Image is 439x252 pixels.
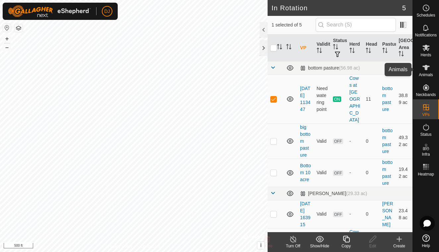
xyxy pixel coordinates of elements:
[382,86,393,112] a: bottom pasture
[333,212,343,217] span: OFF
[314,200,331,228] td: Valid
[419,73,433,77] span: Animals
[420,53,431,57] span: Herds
[422,152,430,156] span: Infra
[396,34,412,62] th: [GEOGRAPHIC_DATA] Area
[314,75,331,124] td: Need watering point
[330,34,347,62] th: Status
[277,45,282,50] p-sorticon: Activate to sort
[8,5,91,17] img: Gallagher Logo
[297,34,314,62] th: VP
[382,128,393,154] a: bottom pasture
[300,201,310,227] a: [DATE] 163915
[346,191,367,196] span: (29.33 ac)
[416,93,436,97] span: Neckbands
[363,200,380,228] td: 0
[314,34,331,62] th: Validity
[300,163,311,182] a: Bottom 10 acre
[333,45,338,50] p-sorticon: Activate to sort
[349,49,355,54] p-sorticon: Activate to sort
[396,75,412,124] td: 38.89 ac
[300,125,310,158] a: big bottom pasture
[260,242,262,248] span: i
[349,169,361,176] div: -
[333,138,343,144] span: OFF
[333,96,341,102] span: ON
[349,138,361,145] div: -
[316,18,396,32] input: Search (S)
[314,124,331,159] td: Valid
[140,243,160,249] a: Contact Us
[363,34,380,62] th: Head
[347,34,363,62] th: Herd
[108,243,133,249] a: Privacy Policy
[333,170,343,176] span: OFF
[104,8,110,15] span: DJ
[286,45,291,50] p-sorticon: Activate to sort
[415,33,437,37] span: Notifications
[314,159,331,187] td: Valid
[300,86,310,112] a: [DATE] 113447
[363,124,380,159] td: 0
[3,43,11,51] button: –
[300,191,367,196] div: [PERSON_NAME]
[386,243,412,249] div: Create
[420,132,431,136] span: Status
[382,160,393,186] a: bottom pasture
[3,24,11,32] button: Reset Map
[306,243,333,249] div: Show/Hide
[272,4,402,12] h2: In Rotation
[349,75,361,124] div: Cows at [GEOGRAPHIC_DATA]
[359,243,386,249] div: Edit
[366,49,371,54] p-sorticon: Activate to sort
[396,124,412,159] td: 49.32 ac
[413,232,439,250] a: Help
[363,75,380,124] td: 11
[363,159,380,187] td: 0
[280,243,306,249] div: Turn Off
[422,113,429,117] span: VPs
[349,211,361,218] div: -
[339,65,360,71] span: (56.98 ac)
[317,49,322,54] p-sorticon: Activate to sort
[399,52,404,57] p-sorticon: Activate to sort
[396,159,412,187] td: 19.42 ac
[416,13,435,17] span: Schedules
[418,172,434,176] span: Heatmap
[257,242,265,249] button: i
[382,201,393,227] a: [PERSON_NAME]
[15,24,23,32] button: Map Layers
[396,200,412,228] td: 23.48 ac
[272,22,316,28] span: 1 selected of 5
[382,49,388,54] p-sorticon: Activate to sort
[300,65,360,71] div: bottom pasture
[3,35,11,43] button: +
[333,243,359,249] div: Copy
[402,3,406,13] span: 5
[422,244,430,248] span: Help
[380,34,396,62] th: Pasture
